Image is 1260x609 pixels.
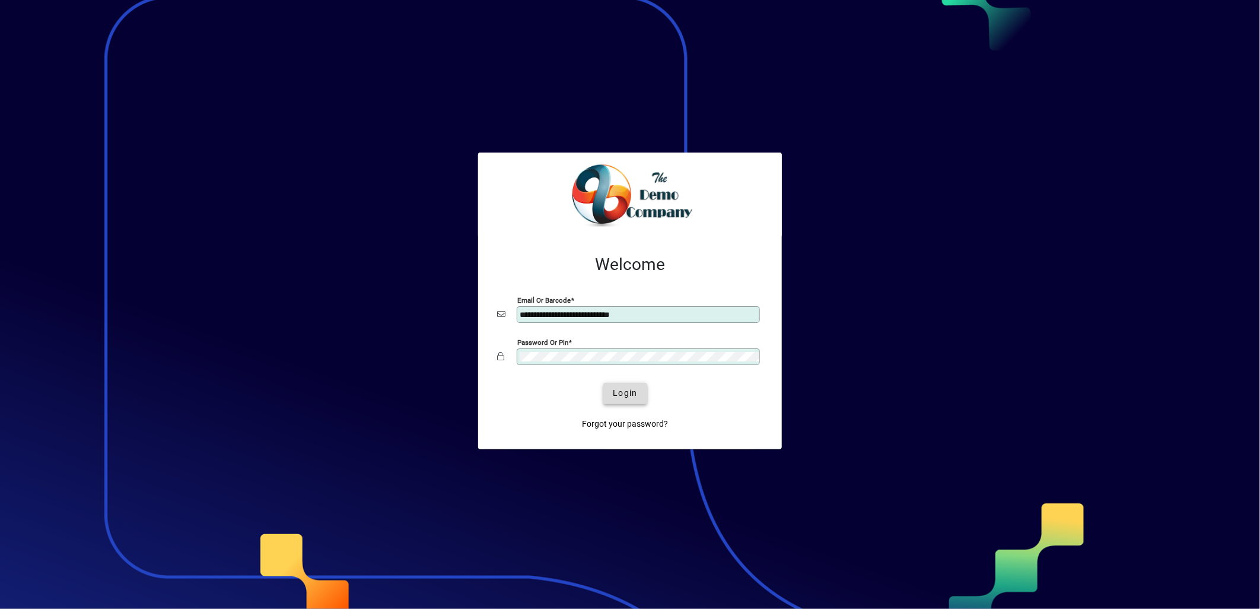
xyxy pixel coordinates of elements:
[517,338,568,346] mat-label: Password or Pin
[578,414,673,435] a: Forgot your password?
[613,387,637,399] span: Login
[583,418,669,430] span: Forgot your password?
[517,296,571,304] mat-label: Email or Barcode
[497,255,763,275] h2: Welcome
[603,383,647,404] button: Login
